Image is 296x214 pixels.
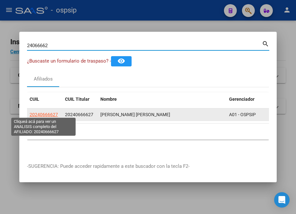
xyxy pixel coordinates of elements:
p: -SUGERENCIA: Puede acceder rapidamente a este buscador con la tecla F2- [27,163,269,170]
div: Afiliados [34,75,53,83]
span: 20240666627 [65,112,93,117]
mat-icon: remove_red_eye [117,57,125,65]
datatable-header-cell: CUIL [27,92,62,106]
span: CUIL Titular [65,97,89,102]
span: Gerenciador [229,97,254,102]
div: [PERSON_NAME] [PERSON_NAME] [100,111,224,118]
datatable-header-cell: CUIL Titular [62,92,98,106]
mat-icon: search [262,39,269,47]
datatable-header-cell: Gerenciador [227,92,272,106]
span: ¿Buscaste un formulario de traspaso? - [27,58,111,64]
div: Open Intercom Messenger [274,192,290,208]
datatable-header-cell: Nombre [98,92,227,106]
span: CUIL [30,97,39,102]
span: 20240666627 [30,112,58,117]
span: Nombre [100,97,117,102]
div: 1 total [27,124,269,140]
span: A01 - OSPSIP [229,112,256,117]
